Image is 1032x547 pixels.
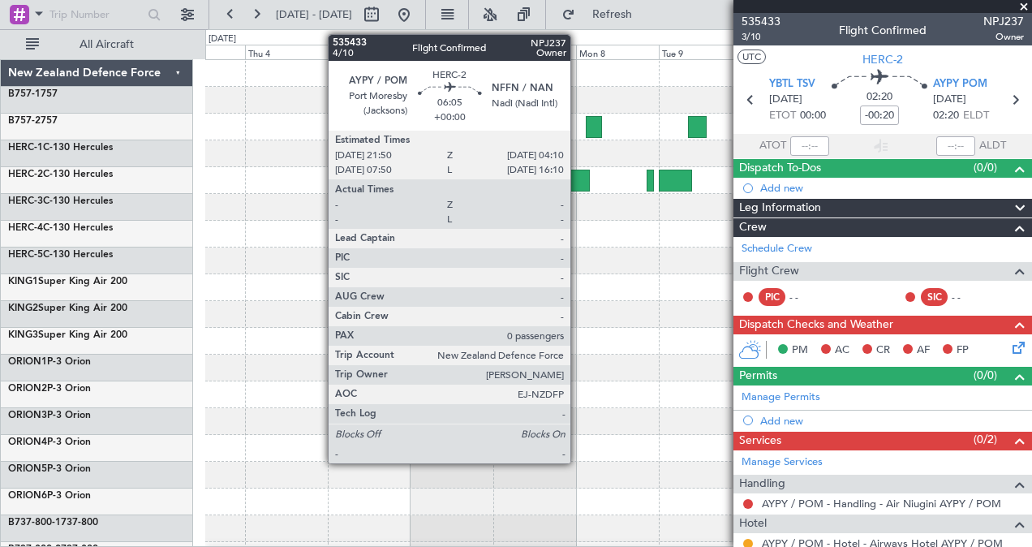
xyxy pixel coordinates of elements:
[921,288,948,306] div: SIC
[493,45,576,59] div: Sun 7
[8,304,127,313] a: KING2Super King Air 200
[42,39,171,50] span: All Aircraft
[8,357,91,367] a: ORION1P-3 Orion
[917,342,930,359] span: AF
[742,454,823,471] a: Manage Services
[983,13,1024,30] span: NPJ237
[8,518,61,528] span: B737-800-1
[742,241,812,257] a: Schedule Crew
[769,92,802,108] span: [DATE]
[411,45,493,59] div: Sat 6
[578,9,647,20] span: Refresh
[8,464,47,474] span: ORION5
[742,390,820,406] a: Manage Permits
[8,223,43,233] span: HERC-4
[760,414,1024,428] div: Add new
[8,89,58,99] a: B757-1757
[933,76,987,93] span: AYPY POM
[8,518,98,528] a: B737-800-1737-800
[952,290,988,304] div: - -
[742,13,780,30] span: 535433
[862,51,903,68] span: HERC-2
[739,515,767,533] span: Hotel
[8,437,91,447] a: ORION4P-3 Orion
[963,108,989,124] span: ELDT
[8,196,43,206] span: HERC-3
[876,342,890,359] span: CR
[49,2,143,27] input: Trip Number
[8,250,113,260] a: HERC-5C-130 Hercules
[8,437,47,447] span: ORION4
[8,116,58,126] a: B757-2757
[739,475,785,493] span: Handling
[800,108,826,124] span: 00:00
[576,45,659,59] div: Mon 8
[737,50,766,64] button: UTC
[742,30,780,44] span: 3/10
[8,277,38,286] span: KING1
[933,92,966,108] span: [DATE]
[759,138,786,154] span: ATOT
[739,199,821,218] span: Leg Information
[328,45,411,59] div: Fri 5
[8,330,38,340] span: KING3
[8,304,38,313] span: KING2
[276,7,352,22] span: [DATE] - [DATE]
[933,108,959,124] span: 02:20
[839,22,927,39] div: Flight Confirmed
[8,384,91,394] a: ORION2P-3 Orion
[979,138,1006,154] span: ALDT
[8,223,113,233] a: HERC-4C-130 Hercules
[245,45,328,59] div: Thu 4
[739,218,767,237] span: Crew
[8,116,41,126] span: B757-2
[790,136,829,156] input: --:--
[554,2,651,28] button: Refresh
[8,170,43,179] span: HERC-2
[974,431,997,448] span: (0/2)
[789,290,826,304] div: - -
[8,170,113,179] a: HERC-2C-130 Hercules
[866,89,892,106] span: 02:20
[792,342,808,359] span: PM
[8,330,127,340] a: KING3Super King Air 200
[835,342,849,359] span: AC
[8,411,47,420] span: ORION3
[739,262,799,281] span: Flight Crew
[769,108,796,124] span: ETOT
[8,491,47,501] span: ORION6
[762,497,1001,510] a: AYPY / POM - Handling - Air Niugini AYPY / POM
[8,250,43,260] span: HERC-5
[8,464,91,474] a: ORION5P-3 Orion
[8,491,91,501] a: ORION6P-3 Orion
[759,288,785,306] div: PIC
[209,32,236,46] div: [DATE]
[739,367,777,385] span: Permits
[739,316,893,334] span: Dispatch Checks and Weather
[760,181,1024,195] div: Add new
[974,367,997,384] span: (0/0)
[739,159,821,178] span: Dispatch To-Dos
[8,89,41,99] span: B757-1
[8,196,113,206] a: HERC-3C-130 Hercules
[8,143,43,153] span: HERC-1
[8,277,127,286] a: KING1Super King Air 200
[739,432,781,450] span: Services
[8,384,47,394] span: ORION2
[18,32,176,58] button: All Aircraft
[769,76,815,93] span: YBTL TSV
[8,357,47,367] span: ORION1
[659,45,742,59] div: Tue 9
[8,143,113,153] a: HERC-1C-130 Hercules
[983,30,1024,44] span: Owner
[974,159,997,176] span: (0/0)
[8,411,91,420] a: ORION3P-3 Orion
[957,342,969,359] span: FP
